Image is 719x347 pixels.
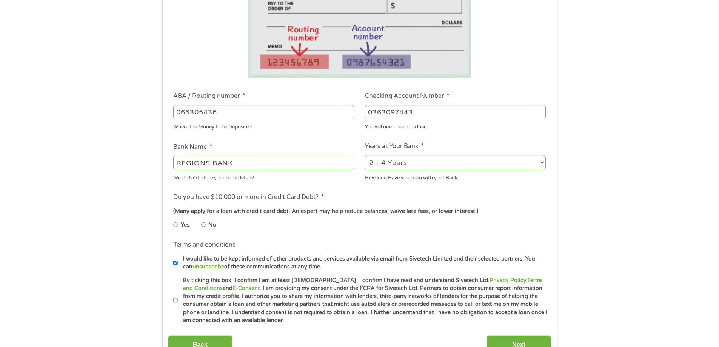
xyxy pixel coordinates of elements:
a: E-Consent [232,285,260,291]
label: Terms and conditions [173,241,236,249]
label: Bank Name [173,143,212,151]
label: No [208,221,216,229]
div: Where the Money to be Deposited [173,121,354,131]
input: 345634636 [365,105,546,119]
div: (Many apply for a loan with credit card debt. An expert may help reduce balances, waive late fees... [173,207,545,216]
input: 263177916 [173,105,354,119]
div: We do NOT store your bank details! [173,171,354,182]
div: You will need one for a loan. [365,121,546,131]
label: Yes [181,221,189,229]
label: I would like to be kept informed of other products and services available via email from Sivetech... [178,255,548,271]
a: Terms and Conditions [183,277,543,291]
label: By ticking this box, I confirm I am at least [DEMOGRAPHIC_DATA]. I confirm I have read and unders... [178,276,548,325]
label: Checking Account Number [365,92,449,100]
label: ABA / Routing number [173,92,245,100]
label: Do you have $10,000 or more in Credit Card Debt? [173,193,324,201]
label: Years at Your Bank [365,142,424,150]
div: How long Have you been with your Bank [365,171,546,182]
a: unsubscribe [192,264,224,270]
a: Privacy Policy [490,277,526,284]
